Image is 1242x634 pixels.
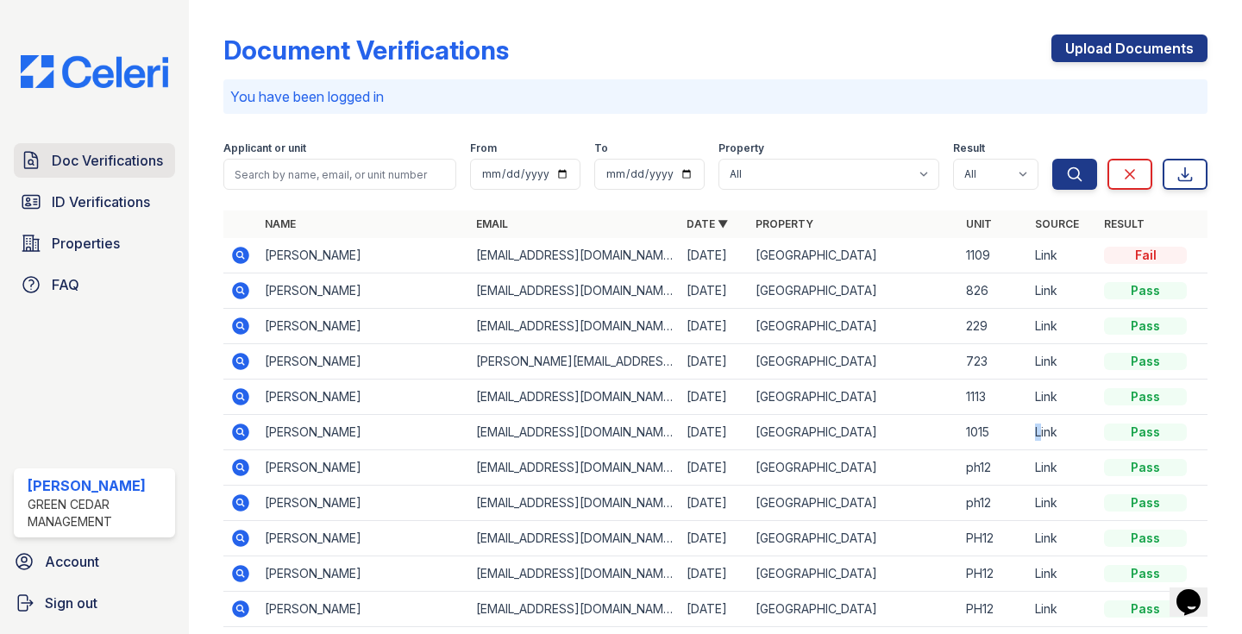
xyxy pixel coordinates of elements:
td: Link [1028,556,1097,592]
td: PH12 [959,556,1028,592]
td: 1109 [959,238,1028,273]
td: [EMAIL_ADDRESS][DOMAIN_NAME] [469,521,680,556]
p: You have been logged in [230,86,1201,107]
td: [EMAIL_ADDRESS][DOMAIN_NAME] [469,486,680,521]
a: Property [756,217,813,230]
td: PH12 [959,521,1028,556]
td: [PERSON_NAME] [258,592,468,627]
td: [DATE] [680,238,749,273]
td: [GEOGRAPHIC_DATA] [749,556,959,592]
td: [PERSON_NAME] [258,238,468,273]
label: To [594,141,608,155]
a: Date ▼ [687,217,728,230]
td: PH12 [959,592,1028,627]
td: Link [1028,344,1097,380]
td: [DATE] [680,486,749,521]
a: FAQ [14,267,175,302]
td: [GEOGRAPHIC_DATA] [749,521,959,556]
td: [GEOGRAPHIC_DATA] [749,450,959,486]
a: Upload Documents [1051,35,1207,62]
div: Pass [1104,565,1187,582]
td: 1015 [959,415,1028,450]
td: [GEOGRAPHIC_DATA] [749,273,959,309]
td: [DATE] [680,450,749,486]
td: [EMAIL_ADDRESS][DOMAIN_NAME] [469,238,680,273]
td: Link [1028,238,1097,273]
a: Result [1104,217,1145,230]
td: Link [1028,309,1097,344]
td: Link [1028,521,1097,556]
div: Pass [1104,600,1187,618]
div: Pass [1104,353,1187,370]
span: Account [45,551,99,572]
td: [GEOGRAPHIC_DATA] [749,380,959,415]
a: Sign out [7,586,182,620]
a: Unit [966,217,992,230]
td: [GEOGRAPHIC_DATA] [749,592,959,627]
td: [DATE] [680,415,749,450]
span: Doc Verifications [52,150,163,171]
td: [GEOGRAPHIC_DATA] [749,238,959,273]
td: [PERSON_NAME] [258,344,468,380]
span: Sign out [45,593,97,613]
a: Properties [14,226,175,261]
td: [DATE] [680,592,749,627]
td: [PERSON_NAME] [258,380,468,415]
td: 1113 [959,380,1028,415]
td: [DATE] [680,309,749,344]
td: [EMAIL_ADDRESS][DOMAIN_NAME] [469,556,680,592]
td: [PERSON_NAME] [258,273,468,309]
td: [PERSON_NAME] [258,450,468,486]
td: [EMAIL_ADDRESS][DOMAIN_NAME] [469,592,680,627]
td: [EMAIL_ADDRESS][DOMAIN_NAME] [469,309,680,344]
td: [GEOGRAPHIC_DATA] [749,309,959,344]
a: Doc Verifications [14,143,175,178]
td: Link [1028,415,1097,450]
a: ID Verifications [14,185,175,219]
a: Email [476,217,508,230]
td: [DATE] [680,380,749,415]
td: [PERSON_NAME] [258,309,468,344]
td: [PERSON_NAME] [258,415,468,450]
img: CE_Logo_Blue-a8612792a0a2168367f1c8372b55b34899dd931a85d93a1a3d3e32e68fde9ad4.png [7,55,182,88]
td: [PERSON_NAME][EMAIL_ADDRESS][DOMAIN_NAME] [469,344,680,380]
a: Account [7,544,182,579]
td: [GEOGRAPHIC_DATA] [749,486,959,521]
a: Source [1035,217,1079,230]
label: From [470,141,497,155]
td: [EMAIL_ADDRESS][DOMAIN_NAME] [469,273,680,309]
td: [PERSON_NAME] [258,486,468,521]
td: Link [1028,486,1097,521]
td: ph12 [959,450,1028,486]
td: Link [1028,380,1097,415]
td: 723 [959,344,1028,380]
td: Link [1028,592,1097,627]
td: [DATE] [680,521,749,556]
div: Pass [1104,494,1187,512]
label: Result [953,141,985,155]
span: ID Verifications [52,191,150,212]
td: [DATE] [680,344,749,380]
div: Green Cedar Management [28,496,168,530]
div: Fail [1104,247,1187,264]
label: Applicant or unit [223,141,306,155]
td: [GEOGRAPHIC_DATA] [749,344,959,380]
td: [PERSON_NAME] [258,556,468,592]
td: [GEOGRAPHIC_DATA] [749,415,959,450]
td: [EMAIL_ADDRESS][DOMAIN_NAME] [469,415,680,450]
td: [DATE] [680,556,749,592]
div: Pass [1104,317,1187,335]
input: Search by name, email, or unit number [223,159,456,190]
td: [DATE] [680,273,749,309]
div: Pass [1104,282,1187,299]
td: [PERSON_NAME] [258,521,468,556]
td: 826 [959,273,1028,309]
span: Properties [52,233,120,254]
div: Pass [1104,459,1187,476]
label: Property [718,141,764,155]
a: Name [265,217,296,230]
span: FAQ [52,274,79,295]
td: 229 [959,309,1028,344]
td: [EMAIL_ADDRESS][DOMAIN_NAME] [469,380,680,415]
td: [EMAIL_ADDRESS][DOMAIN_NAME] [469,450,680,486]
